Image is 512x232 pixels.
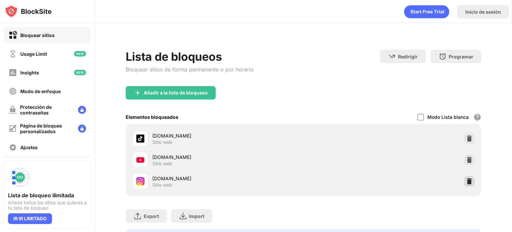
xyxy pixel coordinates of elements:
div: Sitio web [152,182,172,188]
img: insights-off.svg [9,68,17,77]
img: customize-block-page-off.svg [9,125,17,133]
img: new-icon.svg [74,51,86,56]
div: Página de bloques personalizados [20,123,73,134]
div: Protección de contraseñas [20,104,73,115]
img: lock-menu.svg [78,125,86,133]
div: Añade todos los sitios que quieras a tu lista de bloqueo [8,200,87,211]
div: Import [189,213,204,219]
div: Elementos bloqueados [126,114,178,120]
div: Ajustes [20,145,38,150]
div: Sitio web [152,139,172,145]
div: [DOMAIN_NAME] [152,175,303,182]
div: Bloquear sitios [20,32,55,38]
img: push-block-list.svg [8,165,32,189]
img: favicons [136,135,144,143]
img: focus-off.svg [9,87,17,95]
div: Export [144,213,159,219]
img: logo-blocksite.svg [5,5,52,18]
div: Modo de enfoque [20,88,61,94]
img: new-icon.svg [74,70,86,75]
div: Inicio de sesión [465,9,501,15]
img: settings-off.svg [9,143,17,152]
img: block-on.svg [9,31,17,39]
img: lock-menu.svg [78,106,86,114]
div: Programar [449,54,473,59]
div: [DOMAIN_NAME] [152,154,303,161]
div: [DOMAIN_NAME] [152,132,303,139]
div: Modo Lista blanca [427,114,469,120]
img: favicons [136,156,144,164]
div: Insights [20,70,39,75]
div: animation [404,5,449,18]
div: Lista de bloqueos [126,50,254,63]
div: Usage Limit [20,51,47,57]
img: password-protection-off.svg [9,106,17,114]
div: Bloquear sitios de forma permanente o por horario [126,66,254,73]
div: Redirigir [398,54,418,59]
div: Añadir a la lista de bloqueos [144,90,208,95]
img: time-usage-off.svg [9,50,17,58]
div: IR IR LIMITADO [8,213,52,224]
img: favicons [136,177,144,185]
div: Lista de bloqueo ilimitada [8,192,87,199]
div: Sitio web [152,161,172,167]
